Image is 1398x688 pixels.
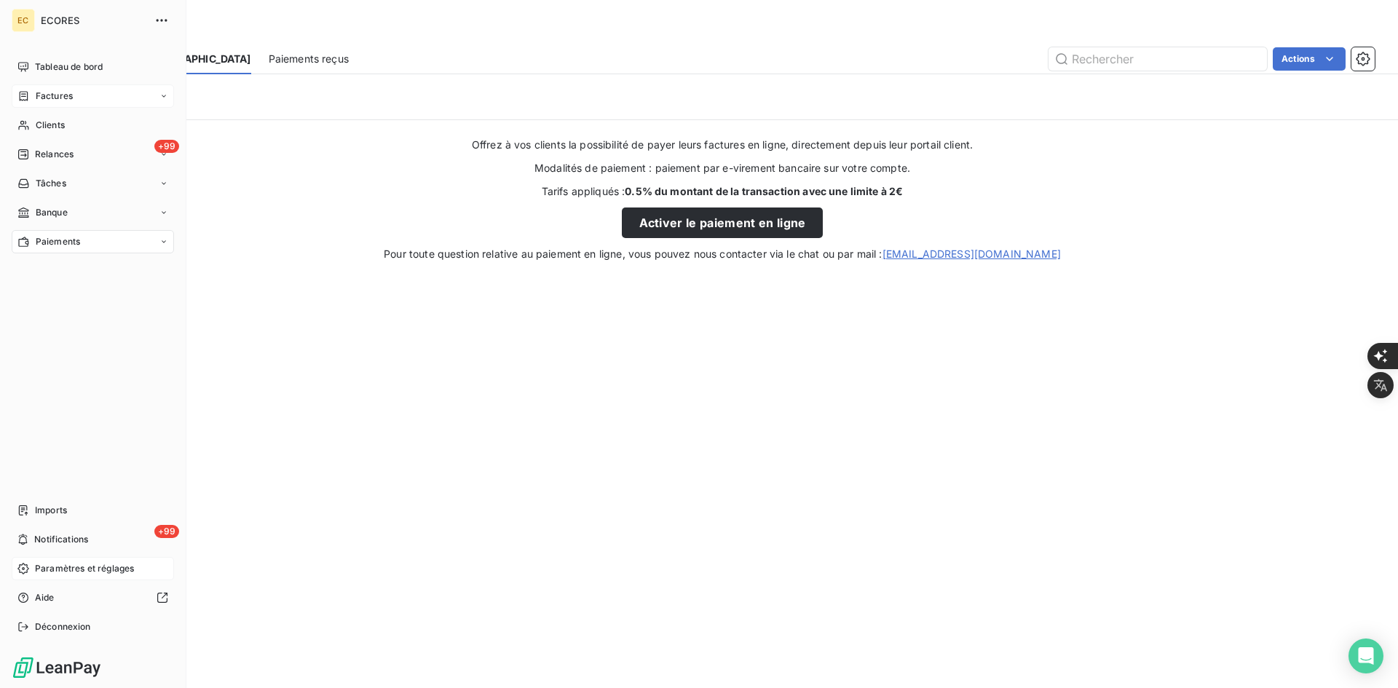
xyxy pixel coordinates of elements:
[36,90,73,103] span: Factures
[12,586,174,609] a: Aide
[36,235,80,248] span: Paiements
[12,9,35,32] div: EC
[154,525,179,538] span: +99
[35,620,91,633] span: Déconnexion
[35,504,67,517] span: Imports
[269,52,349,66] span: Paiements reçus
[534,161,910,175] span: Modalités de paiement : paiement par e-virement bancaire sur votre compte.
[542,184,904,199] span: Tarifs appliqués :
[472,138,973,152] span: Offrez à vos clients la possibilité de payer leurs factures en ligne, directement depuis leur por...
[1348,638,1383,673] div: Open Intercom Messenger
[12,656,102,679] img: Logo LeanPay
[622,207,824,238] button: Activer le paiement en ligne
[625,185,903,197] strong: 0.5% du montant de la transaction avec une limite à 2€
[35,60,103,74] span: Tableau de bord
[384,247,1061,261] span: Pour toute question relative au paiement en ligne, vous pouvez nous contacter via le chat ou par ...
[36,206,68,219] span: Banque
[154,140,179,153] span: +99
[882,248,1061,260] a: [EMAIL_ADDRESS][DOMAIN_NAME]
[36,119,65,132] span: Clients
[36,177,66,190] span: Tâches
[35,591,55,604] span: Aide
[41,15,146,26] span: ECORES
[34,533,88,546] span: Notifications
[35,148,74,161] span: Relances
[1273,47,1346,71] button: Actions
[1048,47,1267,71] input: Rechercher
[35,562,134,575] span: Paramètres et réglages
